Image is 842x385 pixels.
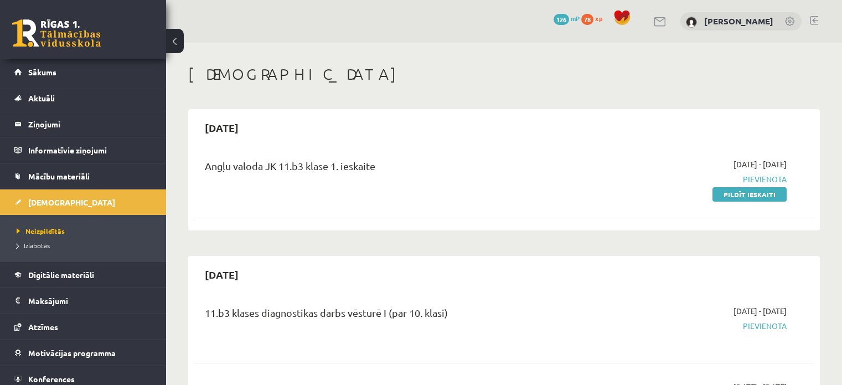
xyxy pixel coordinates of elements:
[733,158,787,170] span: [DATE] - [DATE]
[14,262,152,288] a: Digitālie materiāli
[14,59,152,85] a: Sākums
[733,305,787,317] span: [DATE] - [DATE]
[17,240,155,250] a: Izlabotās
[205,305,587,326] div: 11.b3 klases diagnostikas darbs vēsturē I (par 10. klasi)
[188,65,820,84] h1: [DEMOGRAPHIC_DATA]
[14,137,152,163] a: Informatīvie ziņojumi
[28,288,152,314] legend: Maksājumi
[28,171,90,181] span: Mācību materiāli
[28,374,75,384] span: Konferences
[14,163,152,189] a: Mācību materiāli
[28,137,152,163] legend: Informatīvie ziņojumi
[554,14,580,23] a: 126 mP
[581,14,593,25] span: 78
[28,111,152,137] legend: Ziņojumi
[604,173,787,185] span: Pievienota
[28,322,58,332] span: Atzīmes
[14,85,152,111] a: Aktuāli
[17,241,50,250] span: Izlabotās
[28,93,55,103] span: Aktuāli
[28,348,116,358] span: Motivācijas programma
[712,187,787,202] a: Pildīt ieskaiti
[28,197,115,207] span: [DEMOGRAPHIC_DATA]
[194,261,250,288] h2: [DATE]
[704,16,773,27] a: [PERSON_NAME]
[554,14,569,25] span: 126
[686,17,697,28] img: Sofija Spure
[571,14,580,23] span: mP
[581,14,608,23] a: 78 xp
[14,189,152,215] a: [DEMOGRAPHIC_DATA]
[17,227,65,235] span: Neizpildītās
[205,158,587,179] div: Angļu valoda JK 11.b3 klase 1. ieskaite
[28,67,56,77] span: Sākums
[14,288,152,314] a: Maksājumi
[604,320,787,332] span: Pievienota
[595,14,602,23] span: xp
[17,226,155,236] a: Neizpildītās
[14,314,152,340] a: Atzīmes
[28,270,94,280] span: Digitālie materiāli
[12,19,101,47] a: Rīgas 1. Tālmācības vidusskola
[194,115,250,141] h2: [DATE]
[14,111,152,137] a: Ziņojumi
[14,340,152,366] a: Motivācijas programma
